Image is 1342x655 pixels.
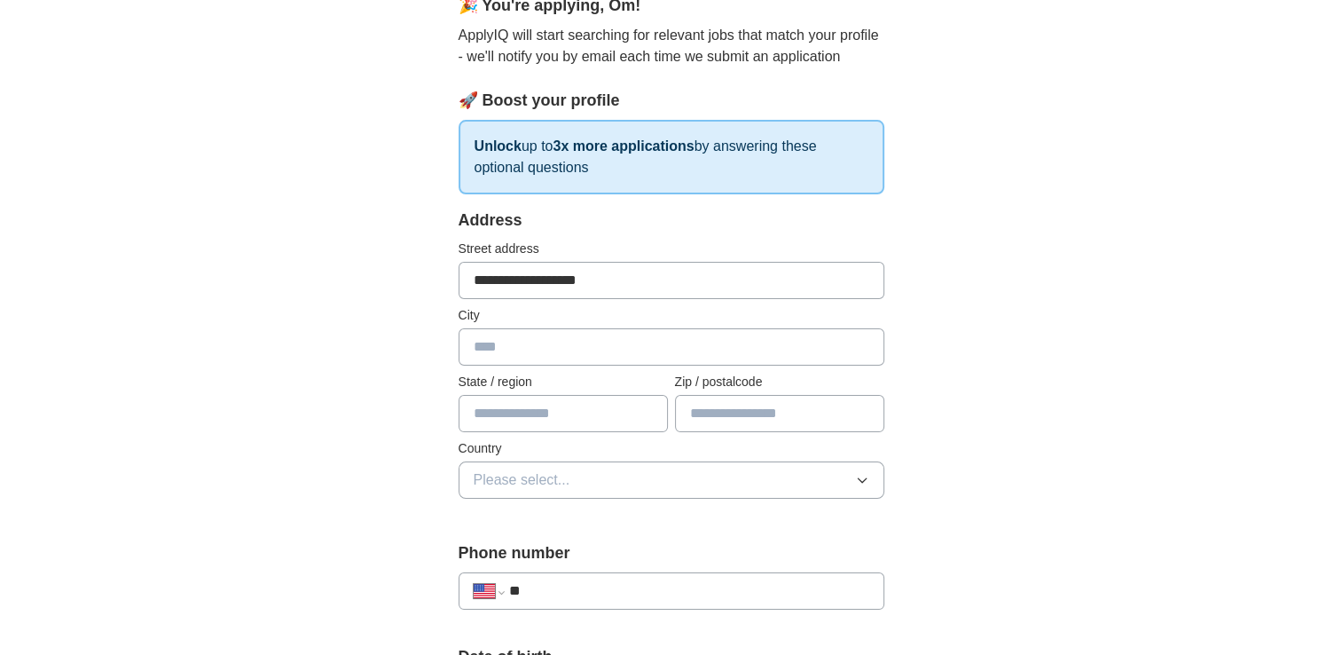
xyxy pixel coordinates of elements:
[474,470,570,491] span: Please select...
[459,240,884,258] label: Street address
[459,462,884,499] button: Please select...
[675,373,884,391] label: Zip / postalcode
[459,439,884,458] label: Country
[553,138,694,154] strong: 3x more applications
[459,541,884,565] label: Phone number
[459,120,884,194] p: up to by answering these optional questions
[459,209,884,233] div: Address
[459,306,884,325] label: City
[459,373,668,391] label: State / region
[459,89,884,113] div: 🚀 Boost your profile
[459,25,884,67] p: ApplyIQ will start searching for relevant jobs that match your profile - we'll notify you by emai...
[475,138,522,154] strong: Unlock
